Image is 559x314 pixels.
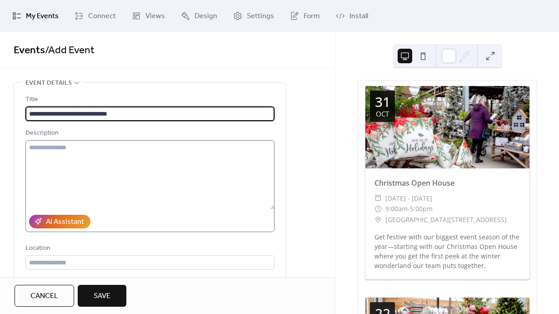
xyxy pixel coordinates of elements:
span: Settings [247,11,274,22]
div: ​ [374,203,382,214]
button: AI Assistant [29,215,90,228]
button: Cancel [15,285,74,307]
a: Install [329,4,375,28]
span: Design [195,11,217,22]
div: Get festive with our biggest event season of the year—starting with our Christmas Open House wher... [365,232,529,270]
div: Location [25,243,273,254]
span: Save [94,291,110,302]
div: Title [25,94,273,105]
div: Oct [376,111,389,117]
span: - [408,203,410,214]
div: ​ [374,193,382,204]
span: Views [145,11,165,22]
span: 9:00am [385,203,408,214]
div: Description [25,128,273,139]
button: Save [78,285,126,307]
div: ​ [374,214,382,225]
a: Views [125,4,172,28]
span: [DATE] - [DATE] [385,193,432,204]
span: Event details [25,78,72,89]
span: Cancel [30,291,58,302]
span: My Events [26,11,59,22]
span: Form [304,11,320,22]
div: 31 [375,95,390,109]
a: Connect [68,4,123,28]
span: 5:00pm [410,203,433,214]
a: Design [174,4,224,28]
a: My Events [5,4,65,28]
div: AI Assistant [46,217,84,228]
a: Form [283,4,327,28]
div: Christmas Open House [365,177,529,188]
span: / Add Event [45,41,95,61]
span: [GEOGRAPHIC_DATA][STREET_ADDRESS] [385,214,507,225]
span: Connect [88,11,116,22]
a: Events [14,41,45,61]
span: Install [349,11,368,22]
a: Settings [226,4,281,28]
